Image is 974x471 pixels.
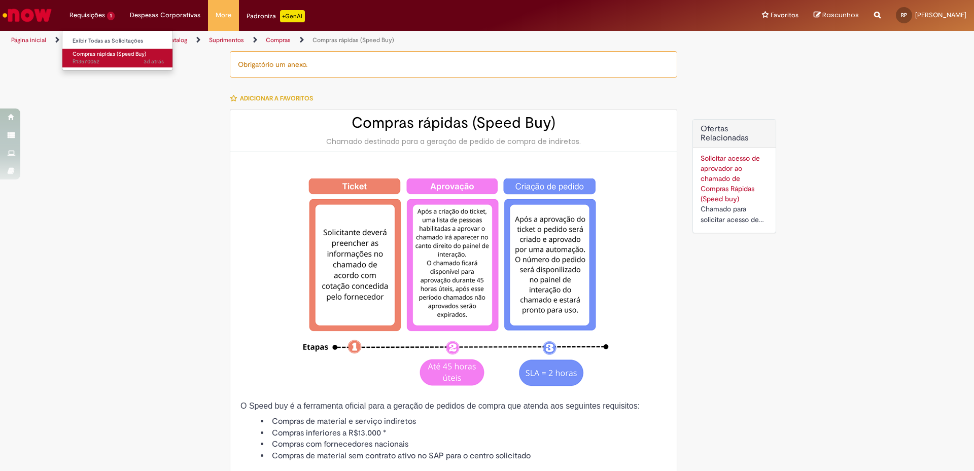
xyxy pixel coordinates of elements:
[107,12,115,20] span: 1
[261,416,667,427] li: Compras de material e serviço indiretos
[901,12,907,18] span: RP
[240,402,640,410] span: O Speed buy é a ferramenta oficial para a geração de pedidos de compra que atenda aos seguintes r...
[1,5,53,25] img: ServiceNow
[130,10,200,20] span: Despesas Corporativas
[62,49,174,67] a: Aberto R13570062 : Compras rápidas (Speed Buy)
[240,136,667,147] div: Chamado destinado para a geração de pedido de compra de indiretos.
[261,439,667,450] li: Compras com fornecedores nacionais
[69,10,105,20] span: Requisições
[822,10,859,20] span: Rascunhos
[915,11,966,19] span: [PERSON_NAME]
[312,36,394,44] a: Compras rápidas (Speed Buy)
[701,154,760,203] a: Solicitar acesso de aprovador ao chamado de Compras Rápidas (Speed buy)
[771,10,798,20] span: Favoritos
[144,58,164,65] time: 26/09/2025 11:18:42
[280,10,305,22] p: +GenAi
[247,10,305,22] div: Padroniza
[261,427,667,439] li: Compras inferiores a R$13.000 *
[240,94,313,102] span: Adicionar a Favoritos
[266,36,291,44] a: Compras
[209,36,244,44] a: Suprimentos
[8,31,642,50] ul: Trilhas de página
[11,36,46,44] a: Página inicial
[240,115,667,131] h2: Compras rápidas (Speed Buy)
[216,10,231,20] span: More
[62,30,173,70] ul: Requisições
[73,50,146,58] span: Compras rápidas (Speed Buy)
[230,51,677,78] div: Obrigatório um anexo.
[814,11,859,20] a: Rascunhos
[701,204,768,225] div: Chamado para solicitar acesso de aprovador ao ticket de Speed buy
[62,35,174,47] a: Exibir Todas as Solicitações
[701,125,768,142] h2: Ofertas Relacionadas
[230,88,319,109] button: Adicionar a Favoritos
[692,119,776,233] div: Ofertas Relacionadas
[144,58,164,65] span: 3d atrás
[73,58,164,66] span: R13570062
[261,450,667,462] li: Compras de material sem contrato ativo no SAP para o centro solicitado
